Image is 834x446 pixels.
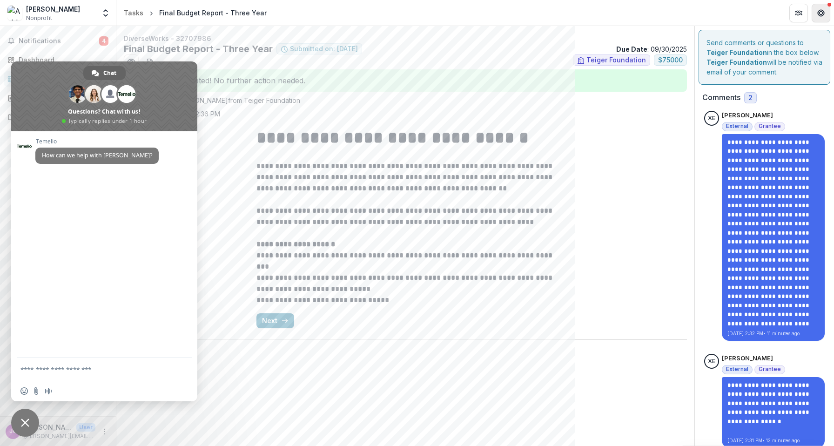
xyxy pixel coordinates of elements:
span: Chat [103,66,116,80]
div: Xandra Eden [708,115,715,122]
button: Partners [789,4,808,22]
span: Temelio [35,138,159,145]
div: Jennifer Gardner [9,428,17,434]
strong: Due Date [616,45,647,53]
button: Open entity switcher [99,4,112,22]
span: Nonprofit [26,14,52,22]
a: Tasks [4,71,112,87]
textarea: Compose your message... [20,365,168,374]
p: [DATE] 2:31 PM • 12 minutes ago [727,437,819,444]
button: More [99,426,110,437]
strong: Teiger Foundation [706,48,767,56]
p: [PERSON_NAME][EMAIL_ADDRESS][DOMAIN_NAME] [24,432,95,440]
div: Task is completed! No further action needed. [124,69,687,92]
div: Tasks [124,8,143,18]
div: Close chat [11,409,39,437]
span: Audio message [45,387,52,395]
button: Next [256,313,294,328]
span: How can we help with [PERSON_NAME]? [42,151,152,159]
a: Tasks [120,6,147,20]
p: [DATE] 2:32 PM • 11 minutes ago [727,330,819,337]
p: [PERSON_NAME] [24,422,73,432]
span: Grantee [759,366,781,372]
p: [PERSON_NAME] [722,111,773,120]
div: Xandra Eden [708,358,715,365]
h2: Comments [702,93,740,102]
a: Proposals [4,90,112,106]
button: Preview 01591a82-ceb0-4ade-a5ab-5932cdc69674.pdf [124,54,139,69]
p: DiverseWorks - 32707986 [124,34,687,43]
img: Ashley DeHoyos Sauder [7,6,22,20]
span: Submitted on: [DATE] [290,45,358,53]
p: : [PERSON_NAME] from Teiger Foundation [131,95,679,105]
span: External [726,123,748,129]
strong: Teiger Foundation [706,58,767,66]
span: 4 [99,36,108,46]
button: download-word-button [142,54,157,69]
nav: breadcrumb [120,6,270,20]
span: Insert an emoji [20,387,28,395]
button: Notifications4 [4,34,112,48]
div: [PERSON_NAME] [26,4,80,14]
a: Documents [4,109,112,125]
button: Get Help [812,4,830,22]
p: User [76,423,95,432]
span: Teiger Foundation [586,56,646,64]
div: Send comments or questions to in the box below. will be notified via email of your comment. [699,30,830,85]
div: Dashboard [19,55,105,65]
h2: Final Budget Report - Three Year [124,43,273,54]
p: : 09/30/2025 [616,44,687,54]
span: $ 75000 [658,56,683,64]
span: Notifications [19,37,99,45]
div: Final Budget Report - Three Year [159,8,267,18]
p: [PERSON_NAME] [722,354,773,363]
a: Dashboard [4,52,112,68]
span: Grantee [759,123,781,129]
span: Send a file [33,387,40,395]
div: Chat [83,66,126,80]
span: External [726,366,748,372]
span: 2 [748,94,753,102]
